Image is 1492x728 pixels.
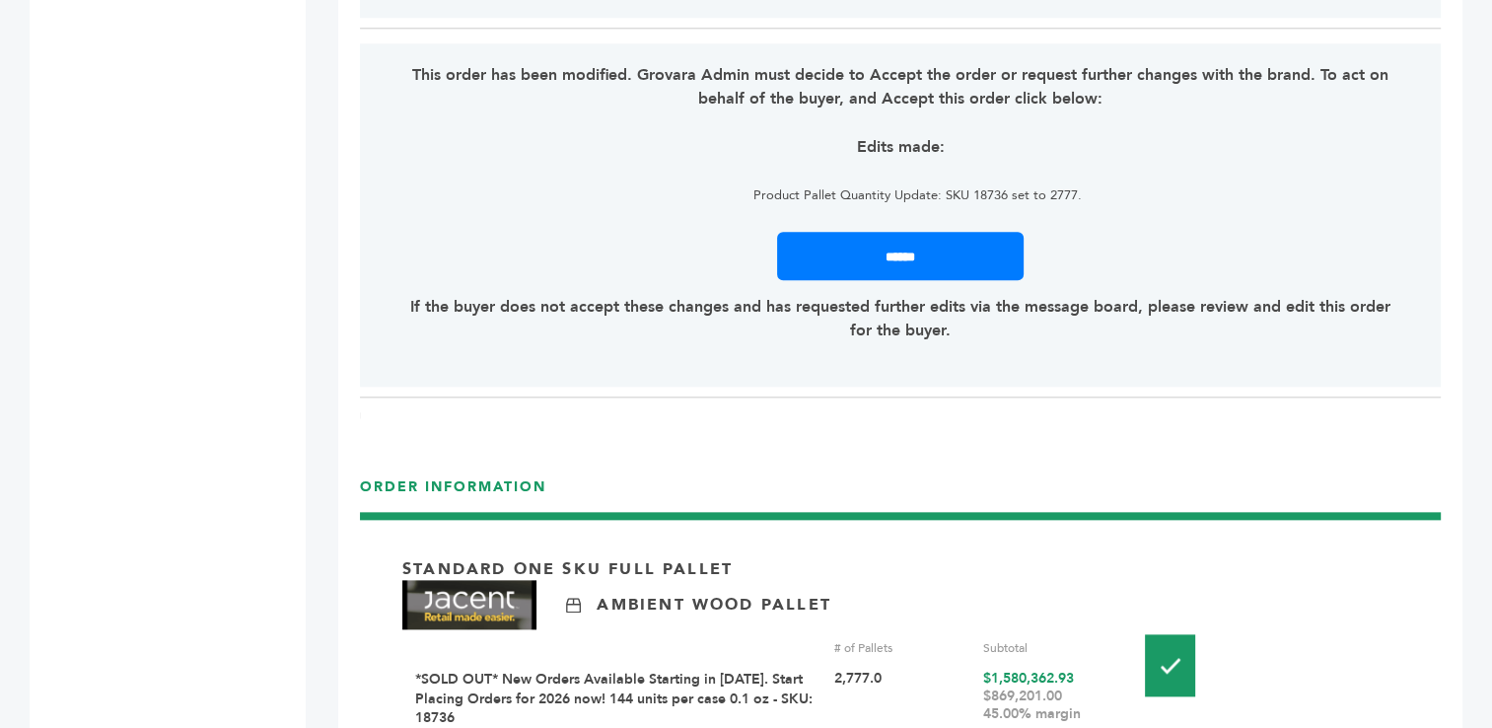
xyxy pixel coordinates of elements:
[360,477,1441,512] h3: ORDER INFORMATION
[834,639,969,657] div: # of Pallets
[403,295,1397,342] p: If the buyer does not accept these changes and has requested further edits via the message board,...
[566,598,581,613] img: Ambient
[983,688,1118,723] div: $869,201.00 45.00% margin
[402,580,536,629] img: Brand Name
[415,670,813,727] a: *SOLD OUT* New Orders Available Starting in [DATE]. Start Placing Orders for 2026 now! 144 units ...
[403,135,1397,159] p: Edits made:
[1145,634,1195,696] img: Pallet-Icons-01.png
[983,639,1118,657] div: Subtotal
[428,183,1397,207] li: Product Pallet Quantity Update: SKU 18736 set to 2777.
[834,670,969,728] div: 2,777.0
[403,63,1397,110] p: This order has been modified. Grovara Admin must decide to Accept the order or request further ch...
[402,558,733,580] p: Standard One Sku Full Pallet
[597,594,830,616] p: Ambient Wood Pallet
[983,670,1118,728] div: $1,580,362.93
